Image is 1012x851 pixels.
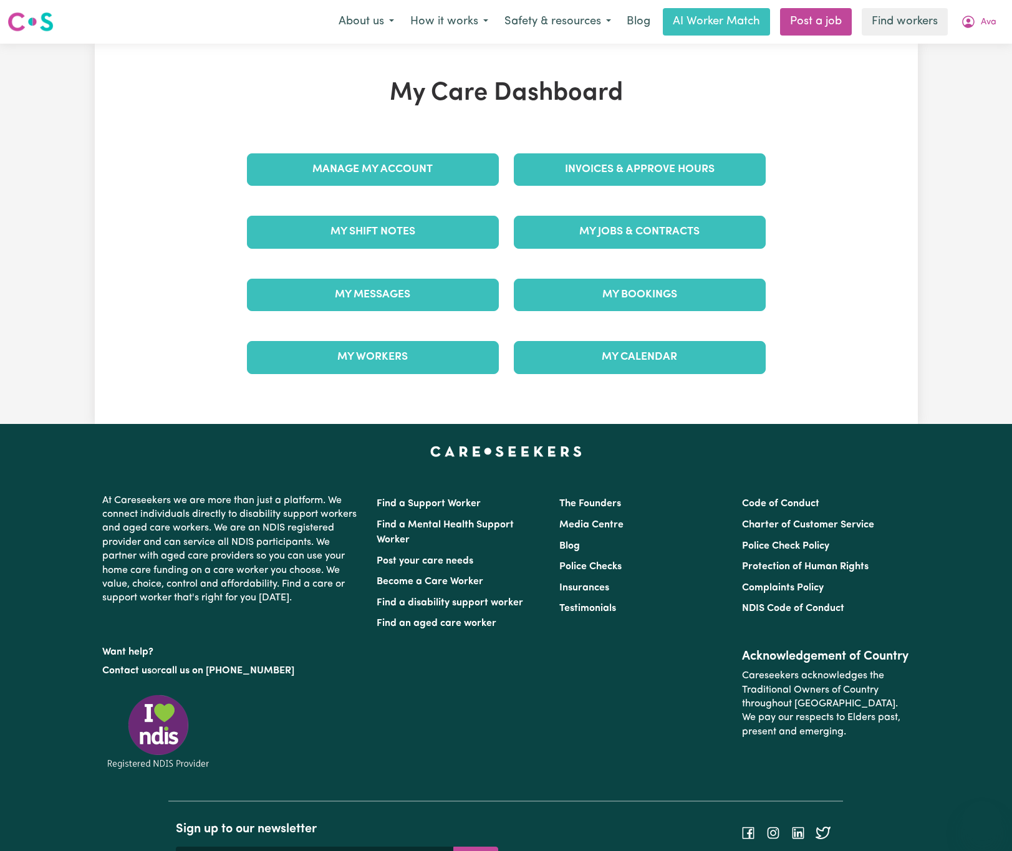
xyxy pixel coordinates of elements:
[981,16,996,29] span: Ava
[377,577,483,587] a: Become a Care Worker
[741,827,756,837] a: Follow Careseekers on Facebook
[742,664,910,744] p: Careseekers acknowledges the Traditional Owners of Country throughout [GEOGRAPHIC_DATA]. We pay o...
[953,9,1005,35] button: My Account
[247,341,499,373] a: My Workers
[7,11,54,33] img: Careseekers logo
[514,216,766,248] a: My Jobs & Contracts
[247,153,499,186] a: Manage My Account
[559,583,609,593] a: Insurances
[791,827,806,837] a: Follow Careseekers on LinkedIn
[663,8,770,36] a: AI Worker Match
[742,541,829,551] a: Police Check Policy
[496,9,619,35] button: Safety & resources
[377,520,514,545] a: Find a Mental Health Support Worker
[330,9,402,35] button: About us
[742,499,819,509] a: Code of Conduct
[742,520,874,530] a: Charter of Customer Service
[619,8,658,36] a: Blog
[559,562,622,572] a: Police Checks
[742,562,869,572] a: Protection of Human Rights
[377,556,473,566] a: Post your care needs
[514,341,766,373] a: My Calendar
[742,649,910,664] h2: Acknowledgement of Country
[102,666,152,676] a: Contact us
[247,216,499,248] a: My Shift Notes
[161,666,294,676] a: call us on [PHONE_NUMBER]
[514,153,766,186] a: Invoices & Approve Hours
[559,603,616,613] a: Testimonials
[816,827,831,837] a: Follow Careseekers on Twitter
[102,659,362,683] p: or
[780,8,852,36] a: Post a job
[742,583,824,593] a: Complaints Policy
[176,822,498,837] h2: Sign up to our newsletter
[962,801,1002,841] iframe: Button to launch messaging window
[377,598,523,608] a: Find a disability support worker
[862,8,948,36] a: Find workers
[7,7,54,36] a: Careseekers logo
[102,693,214,771] img: Registered NDIS provider
[742,603,844,613] a: NDIS Code of Conduct
[102,489,362,610] p: At Careseekers we are more than just a platform. We connect individuals directly to disability su...
[377,499,481,509] a: Find a Support Worker
[239,79,773,108] h1: My Care Dashboard
[766,827,781,837] a: Follow Careseekers on Instagram
[559,541,580,551] a: Blog
[559,499,621,509] a: The Founders
[102,640,362,659] p: Want help?
[377,618,496,628] a: Find an aged care worker
[430,446,582,456] a: Careseekers home page
[514,279,766,311] a: My Bookings
[559,520,624,530] a: Media Centre
[402,9,496,35] button: How it works
[247,279,499,311] a: My Messages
